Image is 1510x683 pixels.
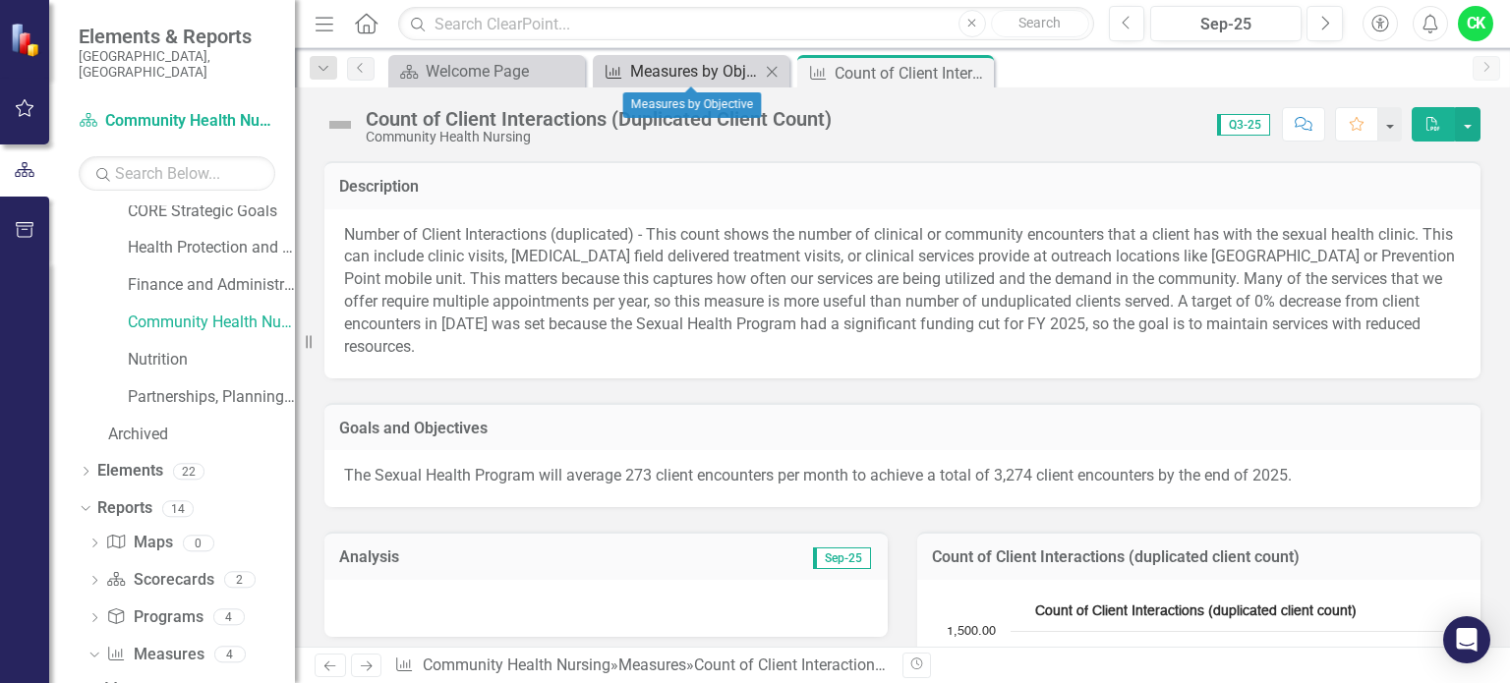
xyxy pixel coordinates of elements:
[618,655,686,674] a: Measures
[1018,15,1061,30] span: Search
[366,108,832,130] div: Count of Client Interactions (Duplicated Client Count)
[173,463,204,480] div: 22
[106,569,213,592] a: Scorecards
[106,532,172,554] a: Maps
[1035,604,1357,619] text: Count of Client Interactions (duplicated client count)
[128,349,295,371] a: Nutrition
[214,646,246,662] div: 4
[128,274,295,297] a: Finance and Administration
[224,572,256,589] div: 2
[394,655,888,677] div: » »
[1157,13,1295,36] div: Sep-25
[1443,616,1490,663] div: Open Intercom Messenger
[623,92,762,118] div: Measures by Objective
[128,237,295,259] a: Health Protection and Response
[97,460,163,483] a: Elements
[947,625,996,638] text: 1,500.00
[79,156,275,191] input: Search Below...
[106,644,203,666] a: Measures
[339,420,1466,437] h3: Goals and Objectives
[183,535,214,551] div: 0
[1217,114,1270,136] span: Q3-25
[97,497,152,520] a: Reports
[106,606,203,629] a: Programs
[128,200,295,223] a: CORE Strategic Goals
[162,500,194,517] div: 14
[598,59,760,84] a: Measures by Objective
[630,59,760,84] div: Measures by Objective
[79,110,275,133] a: Community Health Nursing
[128,386,295,409] a: Partnerships, Planning, and Community Health Promotions
[991,10,1089,37] button: Search
[1150,6,1302,41] button: Sep-25
[813,547,871,569] span: Sep-25
[423,655,610,674] a: Community Health Nursing
[932,548,1466,566] h3: Count of Client Interactions (duplicated client count)
[1458,6,1493,41] button: CK
[213,609,245,626] div: 4
[344,465,1461,487] p: The Sexual Health Program will average 273 client encounters per month to achieve a total of 3,27...
[344,224,1461,359] p: Number of Client Interactions (duplicated) - This count shows the number of clinical or community...
[694,655,1061,674] div: Count of Client Interactions (Duplicated Client Count)
[79,48,275,81] small: [GEOGRAPHIC_DATA], [GEOGRAPHIC_DATA]
[339,178,1466,196] h3: Description
[393,59,580,84] a: Welcome Page
[108,424,295,446] a: Archived
[10,22,44,56] img: ClearPoint Strategy
[835,61,989,85] div: Count of Client Interactions (Duplicated Client Count)
[398,7,1093,41] input: Search ClearPoint...
[128,312,295,334] a: Community Health Nursing
[426,59,580,84] div: Welcome Page
[366,130,832,144] div: Community Health Nursing
[79,25,275,48] span: Elements & Reports
[339,548,607,566] h3: Analysis
[324,109,356,141] img: Not Defined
